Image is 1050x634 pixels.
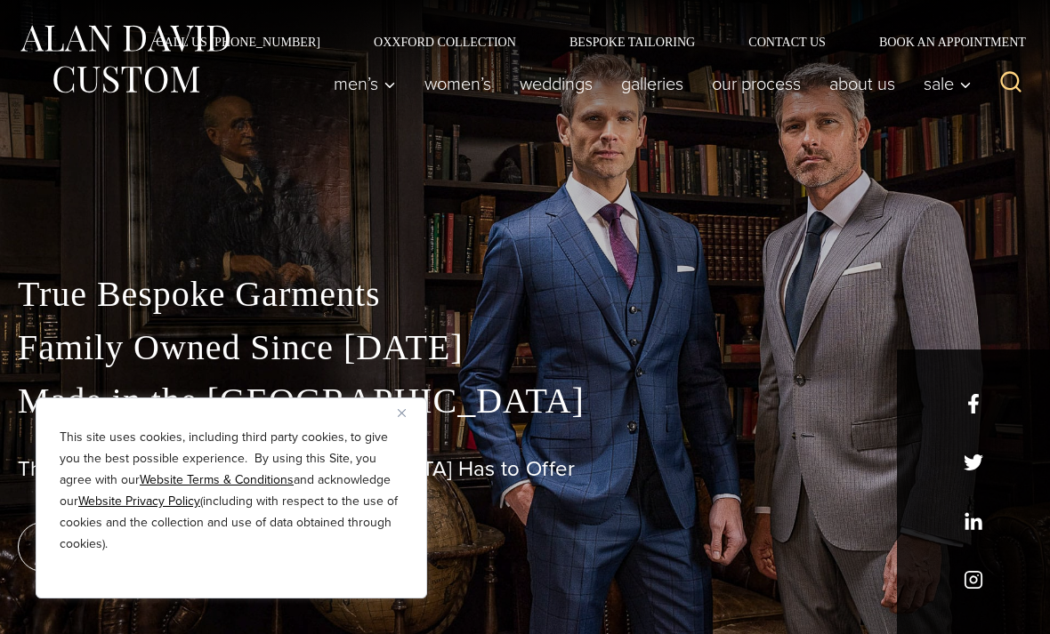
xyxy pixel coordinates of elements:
[129,36,347,48] a: Call Us [PHONE_NUMBER]
[78,492,200,510] a: Website Privacy Policy
[852,36,1032,48] a: Book an Appointment
[18,268,1032,428] p: True Bespoke Garments Family Owned Since [DATE] Made in the [GEOGRAPHIC_DATA]
[140,470,294,489] a: Website Terms & Conditions
[319,66,981,101] nav: Primary Navigation
[60,427,403,555] p: This site uses cookies, including third party cookies, to give you the best possible experience. ...
[505,66,607,101] a: weddings
[410,66,505,101] a: Women’s
[398,409,406,417] img: Close
[722,36,852,48] a: Contact Us
[18,456,1032,482] h1: The Best Custom Suits [GEOGRAPHIC_DATA] Has to Offer
[698,66,815,101] a: Our Process
[18,522,267,572] a: book an appointment
[989,62,1032,105] button: View Search Form
[398,402,419,423] button: Close
[607,66,698,101] a: Galleries
[924,75,972,92] span: Sale
[129,36,1032,48] nav: Secondary Navigation
[815,66,909,101] a: About Us
[347,36,543,48] a: Oxxford Collection
[334,75,396,92] span: Men’s
[18,20,231,99] img: Alan David Custom
[543,36,722,48] a: Bespoke Tailoring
